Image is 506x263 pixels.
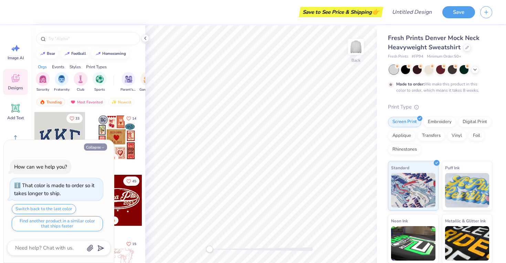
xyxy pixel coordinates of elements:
span: # FP94 [412,54,423,60]
span: Add Text [7,115,24,121]
button: Like [123,176,139,186]
button: homecoming [92,49,129,59]
img: trend_line.gif [95,52,101,56]
div: Orgs [38,64,47,70]
div: filter for Fraternity [54,72,70,92]
img: Club Image [77,75,84,83]
div: Print Type [388,103,492,111]
div: Foil [468,131,485,141]
div: Accessibility label [206,246,213,253]
img: Neon Ink [391,226,435,261]
span: Game Day [139,87,155,92]
img: Back [349,40,363,54]
button: Like [123,239,139,249]
button: bear [36,49,58,59]
img: Sports Image [96,75,104,83]
img: Metallic & Glitter Ink [445,226,489,261]
div: filter for Club [74,72,87,92]
span: Minimum Order: 50 + [427,54,461,60]
button: Switch back to the last color [12,204,76,214]
img: most_fav.gif [70,100,76,104]
div: Styles [70,64,81,70]
span: 14 [132,117,136,120]
div: Newest [108,98,134,106]
div: filter for Sports [93,72,106,92]
button: filter button [74,72,87,92]
div: We make this product in this color to order, which means it takes 8 weeks. [396,81,481,93]
span: Fraternity [54,87,70,92]
span: Image AI [8,55,24,61]
button: Collapse [84,143,107,151]
span: 45 [132,180,136,183]
img: newest.gif [111,100,117,104]
strong: Made to order: [396,81,425,87]
div: Applique [388,131,415,141]
img: trending.gif [40,100,45,104]
button: Find another product in a similar color that ships faster [12,216,103,231]
div: Most Favorited [67,98,106,106]
span: 15 [132,242,136,246]
div: Print Types [86,64,107,70]
span: Fresh Prints Denver Mock Neck Heavyweight Sweatshirt [388,34,479,51]
img: trend_line.gif [64,52,70,56]
span: Parent's Weekend [120,87,136,92]
div: filter for Game Day [139,72,155,92]
div: Rhinestones [388,144,421,155]
span: Neon Ink [391,217,408,224]
span: Sorority [36,87,49,92]
img: Standard [391,173,435,208]
div: filter for Sorority [36,72,50,92]
div: Transfers [418,131,445,141]
span: 33 [75,117,80,120]
span: Puff Ink [445,164,460,171]
button: Save [442,6,475,18]
img: Sorority Image [39,75,47,83]
span: Sports [94,87,105,92]
div: That color is made to order so it takes longer to ship. [14,182,94,197]
div: filter for Parent's Weekend [120,72,136,92]
div: Embroidery [423,117,456,127]
button: Like [66,114,83,123]
span: Standard [391,164,409,171]
button: Like [123,114,139,123]
button: football [61,49,89,59]
div: bear [47,52,55,55]
img: Fraternity Image [58,75,65,83]
div: Save to See Price & Shipping [301,7,381,17]
button: filter button [54,72,70,92]
div: football [71,52,86,55]
button: filter button [120,72,136,92]
div: Back [351,57,360,63]
img: Puff Ink [445,173,489,208]
div: homecoming [102,52,126,55]
img: Parent's Weekend Image [125,75,133,83]
span: 👉 [372,8,379,16]
div: Digital Print [458,117,492,127]
div: Events [52,64,64,70]
span: Club [77,87,84,92]
button: filter button [139,72,155,92]
span: Metallic & Glitter Ink [445,217,486,224]
span: Fresh Prints [388,54,408,60]
input: Untitled Design [387,5,437,19]
button: filter button [93,72,106,92]
img: Game Day Image [144,75,151,83]
img: trend_line.gif [40,52,45,56]
div: Vinyl [447,131,466,141]
input: Try "Alpha" [48,35,136,42]
div: How can we help you? [14,163,67,170]
div: Trending [36,98,65,106]
span: Designs [8,85,23,91]
div: Screen Print [388,117,421,127]
button: filter button [36,72,50,92]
